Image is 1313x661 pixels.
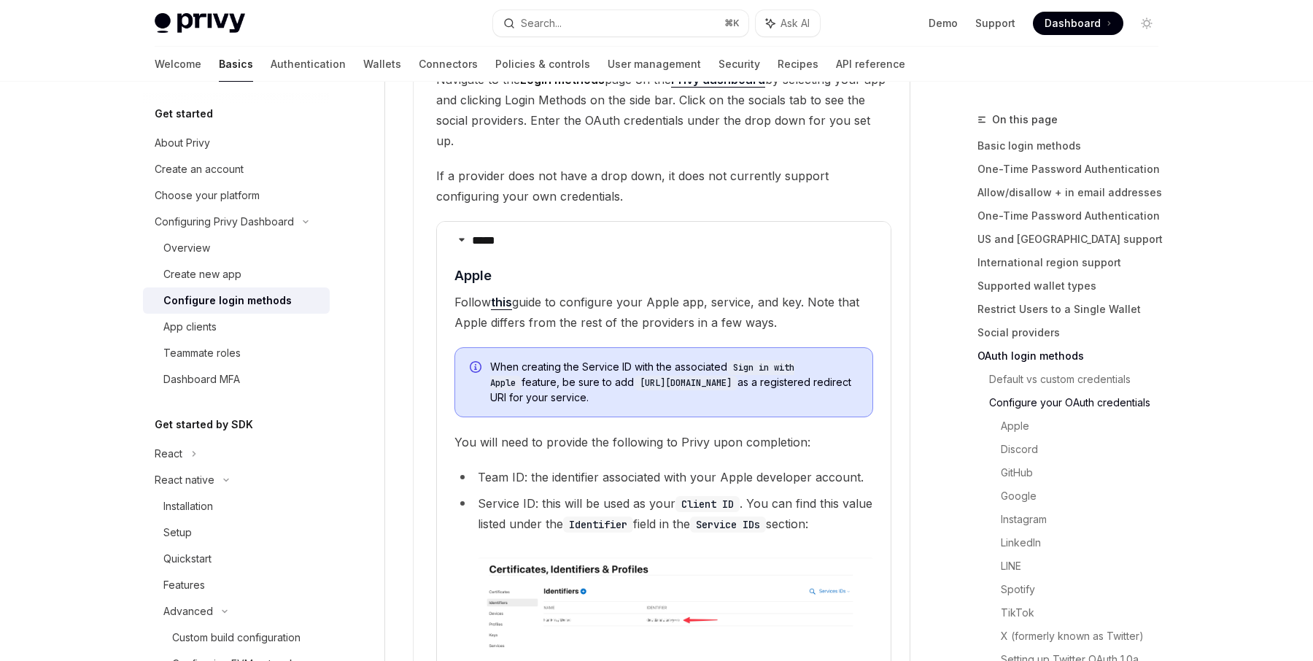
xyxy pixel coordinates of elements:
[1001,554,1170,578] a: LINE
[143,156,330,182] a: Create an account
[992,111,1058,128] span: On this page
[975,16,1015,31] a: Support
[1001,625,1170,648] a: X (formerly known as Twitter)
[470,361,484,376] svg: Info
[490,360,858,405] span: When creating the Service ID with the associated feature, be sure to add as a registered redirect...
[163,239,210,257] div: Overview
[143,287,330,314] a: Configure login methods
[155,187,260,204] div: Choose your platform
[977,321,1170,344] a: Social providers
[977,274,1170,298] a: Supported wallet types
[155,161,244,178] div: Create an account
[143,340,330,366] a: Teammate roles
[143,314,330,340] a: App clients
[490,360,794,390] code: Sign in with Apple
[608,47,701,82] a: User management
[143,546,330,572] a: Quickstart
[977,204,1170,228] a: One-Time Password Authentication
[419,47,478,82] a: Connectors
[977,298,1170,321] a: Restrict Users to a Single Wallet
[454,266,492,285] span: Apple
[143,519,330,546] a: Setup
[781,16,810,31] span: Ask AI
[977,344,1170,368] a: OAuth login methods
[163,266,241,283] div: Create new app
[675,496,740,512] code: Client ID
[436,69,891,151] span: Navigate to the page on the by selecting your app and clicking Login Methods on the side bar. Cli...
[1001,438,1170,461] a: Discord
[143,493,330,519] a: Installation
[271,47,346,82] a: Authentication
[163,603,213,620] div: Advanced
[977,134,1170,158] a: Basic login methods
[724,18,740,29] span: ⌘ K
[143,572,330,598] a: Features
[1001,531,1170,554] a: LinkedIn
[163,292,292,309] div: Configure login methods
[1001,578,1170,601] a: Spotify
[977,158,1170,181] a: One-Time Password Authentication
[989,368,1170,391] a: Default vs custom credentials
[756,10,820,36] button: Ask AI
[493,10,748,36] button: Search...⌘K
[495,47,590,82] a: Policies & controls
[155,13,245,34] img: light logo
[143,235,330,261] a: Overview
[143,182,330,209] a: Choose your platform
[454,493,873,654] li: Service ID: this will be used as your . You can find this value listed under the field in the sec...
[172,629,301,646] div: Custom build configuration
[521,15,562,32] div: Search...
[163,498,213,515] div: Installation
[1001,508,1170,531] a: Instagram
[454,432,873,452] span: You will need to provide the following to Privy upon completion:
[1001,601,1170,625] a: TikTok
[719,47,760,82] a: Security
[1001,414,1170,438] a: Apple
[155,47,201,82] a: Welcome
[163,576,205,594] div: Features
[163,524,192,541] div: Setup
[155,134,210,152] div: About Privy
[143,366,330,393] a: Dashboard MFA
[155,445,182,463] div: React
[155,213,294,231] div: Configuring Privy Dashboard
[634,376,737,390] code: [URL][DOMAIN_NAME]
[778,47,818,82] a: Recipes
[163,550,212,568] div: Quickstart
[454,292,873,333] span: Follow guide to configure your Apple app, service, and key. Note that Apple differs from the rest...
[1045,16,1101,31] span: Dashboard
[155,416,253,433] h5: Get started by SDK
[977,181,1170,204] a: Allow/disallow + in email addresses
[163,344,241,362] div: Teammate roles
[143,261,330,287] a: Create new app
[1135,12,1158,35] button: Toggle dark mode
[977,251,1170,274] a: International region support
[491,295,512,310] a: this
[219,47,253,82] a: Basics
[478,557,873,654] img: Apple services id
[1033,12,1123,35] a: Dashboard
[163,371,240,388] div: Dashboard MFA
[436,166,891,206] span: If a provider does not have a drop down, it does not currently support configuring your own crede...
[690,517,766,533] code: Service IDs
[163,318,217,336] div: App clients
[155,471,214,489] div: React native
[454,467,873,487] li: Team ID: the identifier associated with your Apple developer account.
[977,228,1170,251] a: US and [GEOGRAPHIC_DATA] support
[143,625,330,651] a: Custom build configuration
[929,16,958,31] a: Demo
[1001,461,1170,484] a: GitHub
[989,391,1170,414] a: Configure your OAuth credentials
[1001,484,1170,508] a: Google
[836,47,905,82] a: API reference
[155,105,213,123] h5: Get started
[363,47,401,82] a: Wallets
[563,517,633,533] code: Identifier
[143,130,330,156] a: About Privy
